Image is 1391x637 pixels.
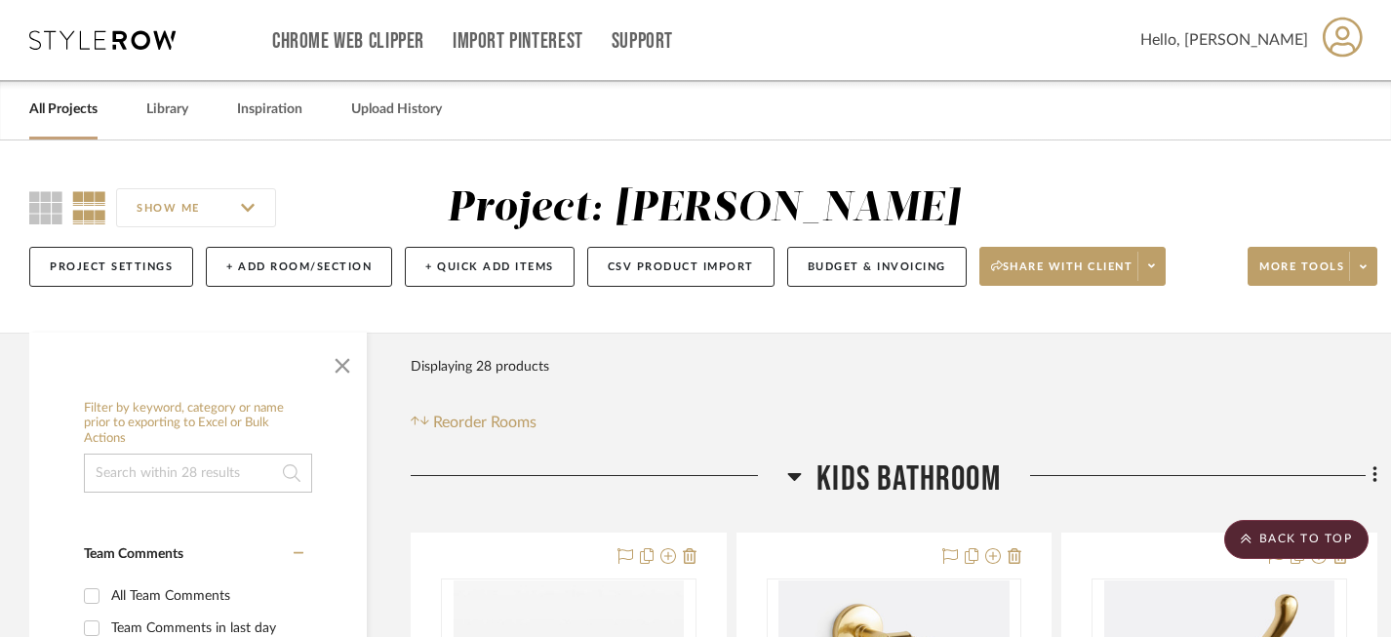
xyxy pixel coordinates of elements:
a: Inspiration [237,97,302,123]
a: Library [146,97,188,123]
div: Displaying 28 products [411,347,549,386]
button: Project Settings [29,247,193,287]
a: Upload History [351,97,442,123]
button: Reorder Rooms [411,411,537,434]
div: Project: [PERSON_NAME] [447,188,960,229]
span: Team Comments [84,547,183,561]
button: Close [323,342,362,381]
span: Kids Bathroom [816,458,1001,500]
input: Search within 28 results [84,454,312,493]
button: + Quick Add Items [405,247,575,287]
a: Support [612,33,673,50]
span: More tools [1259,259,1344,289]
span: Reorder Rooms [433,411,537,434]
span: Share with client [991,259,1133,289]
button: CSV Product Import [587,247,775,287]
a: All Projects [29,97,98,123]
button: More tools [1248,247,1377,286]
button: + Add Room/Section [206,247,392,287]
scroll-to-top-button: BACK TO TOP [1224,520,1369,559]
span: Hello, [PERSON_NAME] [1140,28,1308,52]
button: Share with client [979,247,1167,286]
div: All Team Comments [111,580,298,612]
h6: Filter by keyword, category or name prior to exporting to Excel or Bulk Actions [84,401,312,447]
a: Chrome Web Clipper [272,33,424,50]
a: Import Pinterest [453,33,583,50]
button: Budget & Invoicing [787,247,967,287]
